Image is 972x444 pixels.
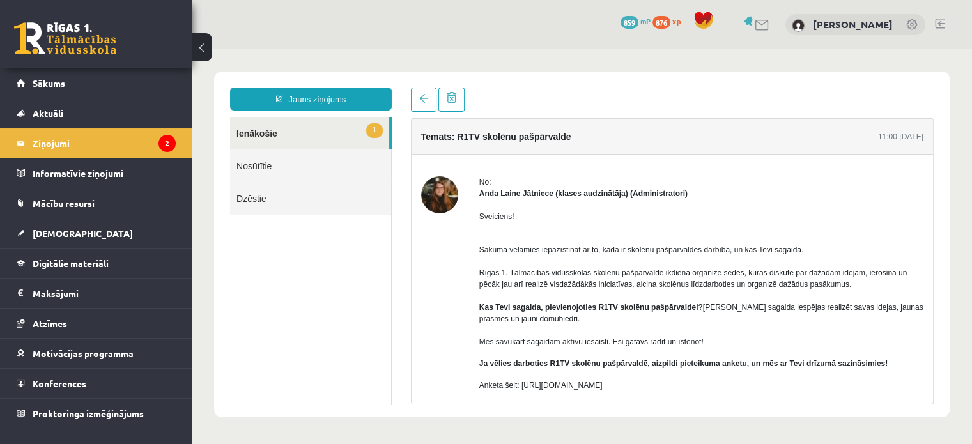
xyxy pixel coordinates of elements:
[17,98,176,128] a: Aktuāli
[17,188,176,218] a: Mācību resursi
[17,128,176,158] a: Ziņojumi2
[158,135,176,152] i: 2
[813,18,893,31] a: [PERSON_NAME]
[38,68,197,100] a: 1Ienākošie
[38,38,200,61] a: Jauns ziņojums
[288,162,732,173] p: Sveiciens!
[652,16,687,26] a: 876 xp
[174,74,191,89] span: 1
[672,16,681,26] span: xp
[33,197,95,209] span: Mācību resursi
[33,378,86,389] span: Konferences
[17,399,176,428] a: Proktoringa izmēģinājums
[33,348,134,359] span: Motivācijas programma
[229,127,266,164] img: Anda Laine Jātniece (klases audzinātāja)
[33,77,65,89] span: Sākums
[33,279,176,308] legend: Maksājumi
[14,22,116,54] a: Rīgas 1. Tālmācības vidusskola
[33,318,67,329] span: Atzīmes
[33,227,133,239] span: [DEMOGRAPHIC_DATA]
[17,158,176,188] a: Informatīvie ziņojumi
[38,100,199,133] a: Nosūtītie
[17,369,176,398] a: Konferences
[17,339,176,368] a: Motivācijas programma
[17,218,176,248] a: [DEMOGRAPHIC_DATA]
[33,408,144,419] span: Proktoringa izmēģinājums
[288,127,732,139] div: No:
[686,82,732,93] div: 11:00 [DATE]
[288,310,696,319] b: Ja vēlies darboties R1TV skolēnu pašpārvaldē, aizpildi pieteikuma anketu, un mēs ar Tevi drīzumā ...
[33,158,176,188] legend: Informatīvie ziņojumi
[33,128,176,158] legend: Ziņojumi
[652,16,670,29] span: 876
[792,19,805,32] img: Sabīne Straupeniece
[17,309,176,338] a: Atzīmes
[288,183,732,298] p: Sākumā vēlamies iepazīstināt ar to, kāda ir skolēnu pašpārvaldes darbība, un kas Tevi sagaida. Rī...
[229,82,380,93] h4: Temats: R1TV skolēnu pašpārvalde
[288,330,732,342] p: Anketa šeit: [URL][DOMAIN_NAME]
[33,257,109,269] span: Digitālie materiāli
[621,16,651,26] a: 859 mP
[288,254,511,263] strong: Kas Tevi sagaida, pievienojoties R1TV skolēnu pašpārvaldei?
[17,249,176,278] a: Digitālie materiāli
[288,140,496,149] strong: Anda Laine Jātniece (klases audzinātāja) (Administratori)
[17,68,176,98] a: Sākums
[621,16,638,29] span: 859
[33,107,63,119] span: Aktuāli
[38,133,199,165] a: Dzēstie
[640,16,651,26] span: mP
[17,279,176,308] a: Maksājumi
